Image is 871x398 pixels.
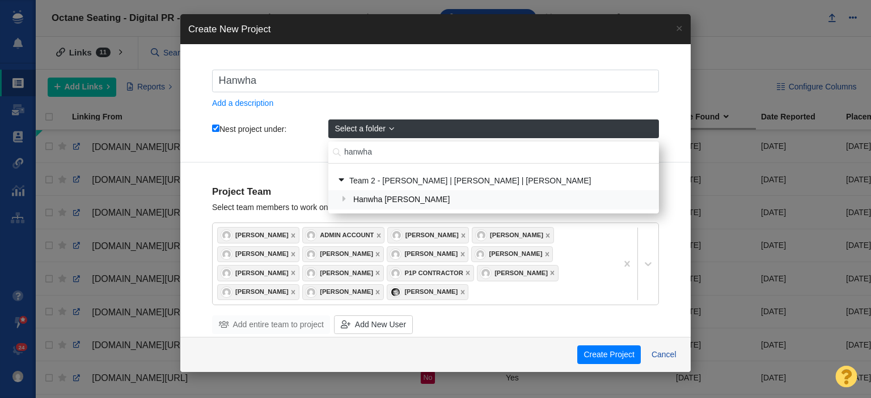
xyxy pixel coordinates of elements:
[307,288,315,297] img: 0a657928374d280f0cbdf2a1688580e1
[345,172,653,190] div: Team 2 - [PERSON_NAME] | [PERSON_NAME] | [PERSON_NAME]
[404,251,458,257] div: [PERSON_NAME]
[233,319,324,331] span: Add entire team to project
[307,231,315,239] img: 11a9b8c779f57ca999ffce8f8ad022bf
[328,142,659,164] input: Search...
[307,250,315,259] img: d478f18cf59100fc7fb393b65de463c2
[320,270,373,276] div: [PERSON_NAME]
[235,232,289,238] div: [PERSON_NAME]
[477,231,485,239] img: 6666be2716d01fa25c64273d52b20fd7
[335,123,386,135] span: Select a folder
[212,124,286,134] label: Nest project under:
[222,288,231,297] img: 8a21b1a12a7554901d364e890baed237
[235,270,289,276] div: [PERSON_NAME]
[668,14,691,42] button: ×
[391,288,400,297] img: a86837b758f9a69365881dc781ee9f45
[222,231,231,239] img: c9363fb76f5993e53bff3b340d5c230a
[391,269,400,277] img: e993f40ed236f6fe77e44067b7a36b31
[404,289,458,295] div: [PERSON_NAME]
[188,22,271,36] h4: Create New Project
[235,251,289,257] div: [PERSON_NAME]
[476,250,485,259] img: 61f477734bf3dd72b3fb3a7a83fcc915
[481,269,490,277] img: 5fdd85798f82c50f5c45a90349a4caae
[307,269,315,277] img: 4d4450a2c5952a6e56f006464818e682
[391,250,400,259] img: 4d6449f6000a23d83903d9f203b9f44a
[235,289,289,295] div: [PERSON_NAME]
[494,270,548,276] div: [PERSON_NAME]
[212,186,659,198] h4: Project Team
[320,251,373,257] div: [PERSON_NAME]
[222,269,231,277] img: d3895725eb174adcf95c2ff5092785ef
[404,270,463,276] div: P1P Contractor
[349,191,653,209] div: Hanwha [PERSON_NAME]
[405,232,459,238] div: [PERSON_NAME]
[392,231,401,239] img: 6a5e3945ebbb48ba90f02ffc6c7ec16f
[334,315,412,335] a: Add New User
[212,99,273,108] a: Add a description
[212,125,219,132] input: Nest project under:
[320,232,374,238] div: Admin Account
[645,345,683,365] button: Cancel
[490,232,543,238] div: [PERSON_NAME]
[489,251,543,257] div: [PERSON_NAME]
[320,289,373,295] div: [PERSON_NAME]
[222,250,231,259] img: fd22f7e66fffb527e0485d027231f14a
[212,70,659,92] input: Project Name
[212,202,659,212] div: Select team members to work on this project
[577,345,641,365] button: Create Project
